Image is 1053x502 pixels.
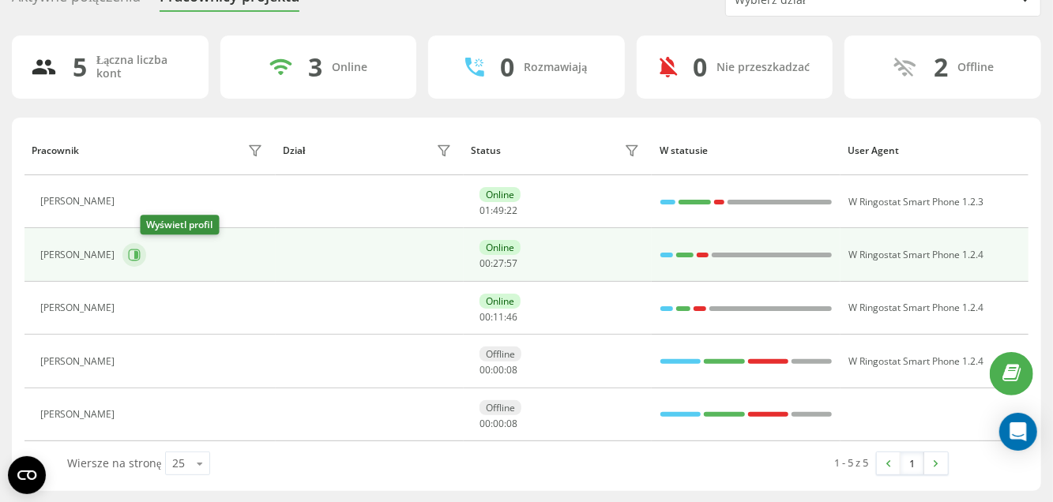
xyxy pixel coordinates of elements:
[67,455,161,470] span: Wiersze na stronę
[479,418,517,429] div: : :
[479,417,491,430] span: 00
[717,61,810,74] div: Nie przeszkadzać
[524,61,587,74] div: Rozmawiają
[479,204,491,217] span: 01
[506,310,517,324] span: 46
[493,310,504,324] span: 11
[479,312,517,323] div: : :
[308,52,322,82] div: 3
[332,61,367,74] div: Online
[479,310,491,324] span: 00
[835,455,869,470] div: 1 - 5 z 5
[479,258,517,269] div: : :
[493,363,504,376] span: 00
[849,195,984,208] span: W Ringostat Smart Phone 1.2.3
[479,400,521,415] div: Offline
[479,205,517,216] div: : :
[849,301,984,314] span: W Ringostat Smart Phone 1.2.4
[40,302,118,313] div: [PERSON_NAME]
[479,294,521,309] div: Online
[32,145,79,156] div: Pracownik
[493,417,504,430] span: 00
[172,455,185,471] div: 25
[660,145,833,156] div: W statusie
[934,52,948,82] div: 2
[506,204,517,217] span: 22
[40,249,118,260] div: [PERSON_NAME]
[506,257,517,270] span: 57
[493,257,504,270] span: 27
[8,456,46,494] button: Open CMP widget
[479,365,517,376] div: : :
[96,54,190,81] div: Łączna liczba kont
[40,409,118,420] div: [PERSON_NAME]
[73,52,87,82] div: 5
[848,145,1021,156] div: User Agent
[957,61,994,74] div: Offline
[479,363,491,376] span: 00
[479,187,521,202] div: Online
[849,354,984,368] span: W Ringostat Smart Phone 1.2.4
[493,204,504,217] span: 49
[40,196,118,207] div: [PERSON_NAME]
[901,452,924,474] a: 1
[506,363,517,376] span: 08
[479,240,521,255] div: Online
[999,413,1037,451] div: Open Intercom Messenger
[479,347,521,362] div: Offline
[500,52,514,82] div: 0
[479,257,491,270] span: 00
[40,356,118,367] div: [PERSON_NAME]
[506,417,517,430] span: 08
[849,248,984,261] span: W Ringostat Smart Phone 1.2.4
[694,52,708,82] div: 0
[283,145,305,156] div: Dział
[471,145,501,156] div: Status
[141,215,220,235] div: Wyświetl profil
